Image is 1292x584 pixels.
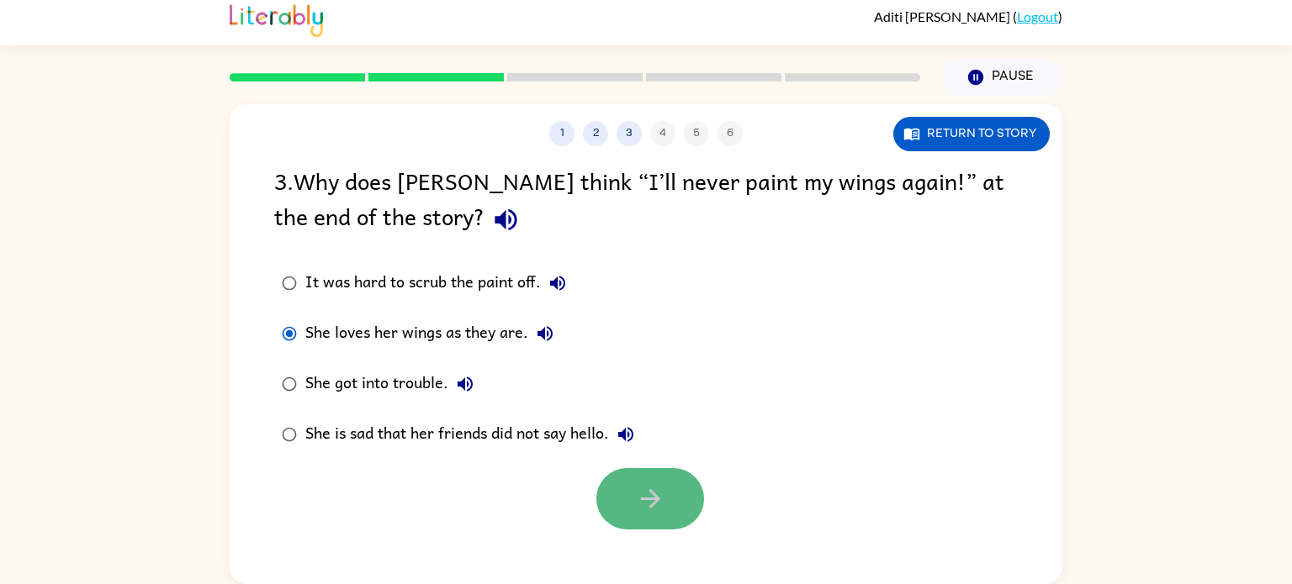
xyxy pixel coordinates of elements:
button: 3 [617,121,642,146]
div: She got into trouble. [305,367,482,401]
button: 2 [583,121,608,146]
a: Logout [1017,8,1058,24]
button: She loves her wings as they are. [528,317,562,350]
span: Aditi [PERSON_NAME] [874,8,1013,24]
button: She got into trouble. [448,367,482,401]
button: Return to story [893,117,1050,151]
button: 1 [549,121,575,146]
div: She is sad that her friends did not say hello. [305,418,643,451]
div: ( ) [874,8,1062,24]
div: She loves her wings as they are. [305,317,562,350]
button: She is sad that her friends did not say hello. [609,418,643,451]
div: It was hard to scrub the paint off. [305,266,575,300]
button: Pause [940,58,1062,97]
div: 3 . Why does [PERSON_NAME] think “I’ll never paint my wings again!” at the end of the story? [274,163,1018,241]
button: It was hard to scrub the paint off. [541,266,575,300]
